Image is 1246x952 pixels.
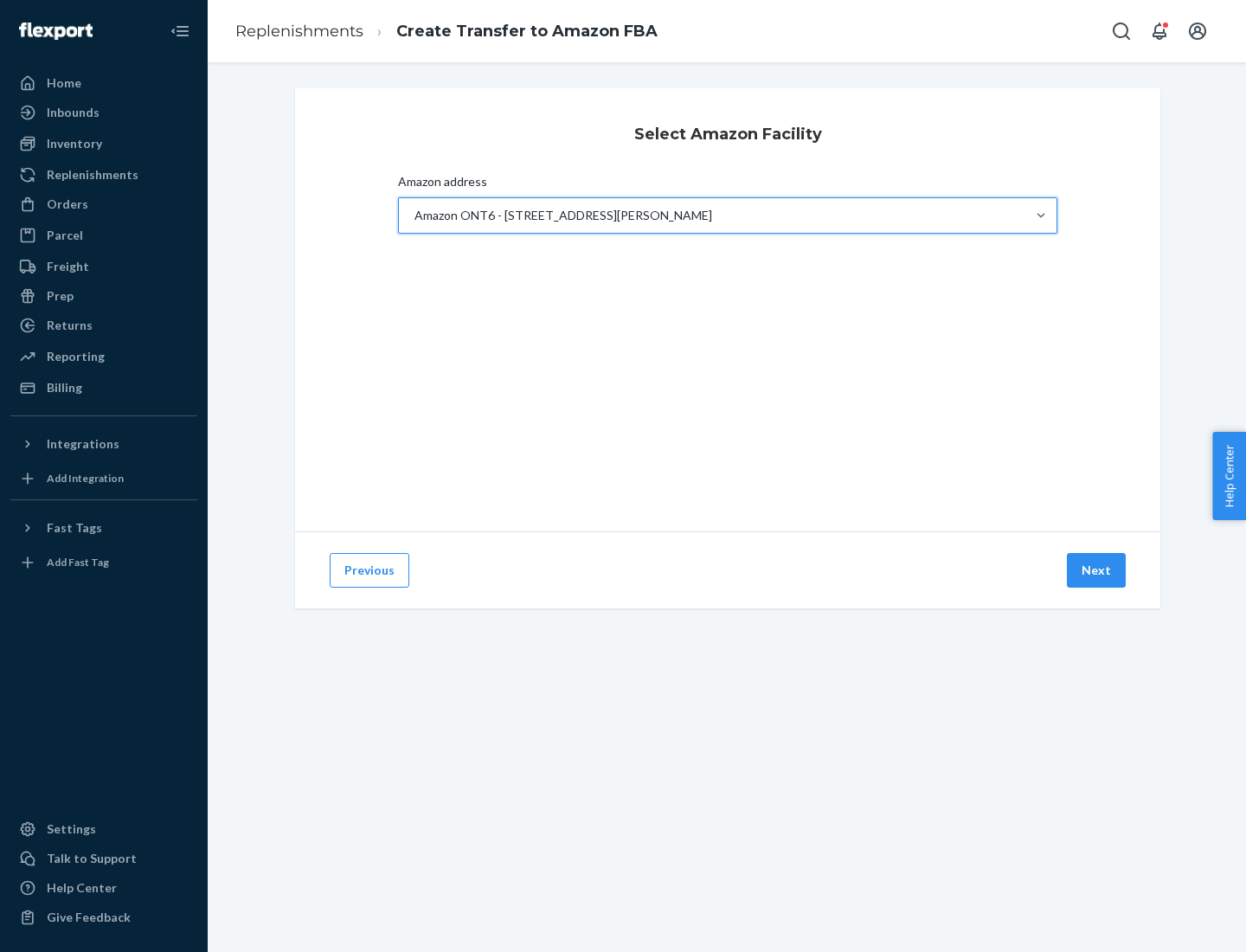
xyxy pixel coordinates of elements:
[47,909,131,926] div: Give Feedback
[1067,553,1126,588] button: Next
[10,374,197,402] a: Billing
[10,222,197,249] a: Parcel
[10,549,197,576] a: Add Fast Tag
[47,317,93,334] div: Returns
[47,104,100,121] div: Inbounds
[47,166,138,183] div: Replenishments
[47,348,105,365] div: Reporting
[47,74,81,92] div: Home
[10,514,197,542] button: Fast Tags
[10,69,197,97] a: Home
[47,435,119,453] div: Integrations
[47,820,96,838] div: Settings
[634,123,822,145] h3: Select Amazon Facility
[10,161,197,189] a: Replenishments
[47,379,82,396] div: Billing
[10,430,197,458] button: Integrations
[47,196,88,213] div: Orders
[235,22,363,41] a: Replenishments
[10,343,197,370] a: Reporting
[10,874,197,902] a: Help Center
[19,23,93,40] img: Flexport logo
[222,6,671,57] ol: breadcrumbs
[47,287,74,305] div: Prep
[10,312,197,339] a: Returns
[10,845,197,872] a: Talk to Support
[10,904,197,931] button: Give Feedback
[10,130,197,158] a: Inventory
[10,282,197,310] a: Prep
[47,879,117,897] div: Help Center
[1104,14,1139,48] button: Open Search Box
[1142,14,1177,48] button: Open notifications
[163,14,197,48] button: Close Navigation
[10,253,197,280] a: Freight
[10,465,197,492] a: Add Integration
[47,519,102,537] div: Fast Tags
[10,190,197,218] a: Orders
[1180,14,1215,48] button: Open account menu
[47,135,102,152] div: Inventory
[414,207,712,224] div: Amazon ONT6 - [STREET_ADDRESS][PERSON_NAME]
[47,227,83,244] div: Parcel
[1212,432,1246,520] button: Help Center
[330,553,409,588] button: Previous
[10,815,197,843] a: Settings
[47,555,109,569] div: Add Fast Tag
[398,173,487,197] span: Amazon address
[10,99,197,126] a: Inbounds
[396,22,658,41] a: Create Transfer to Amazon FBA
[47,471,124,486] div: Add Integration
[47,850,137,867] div: Talk to Support
[47,258,89,275] div: Freight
